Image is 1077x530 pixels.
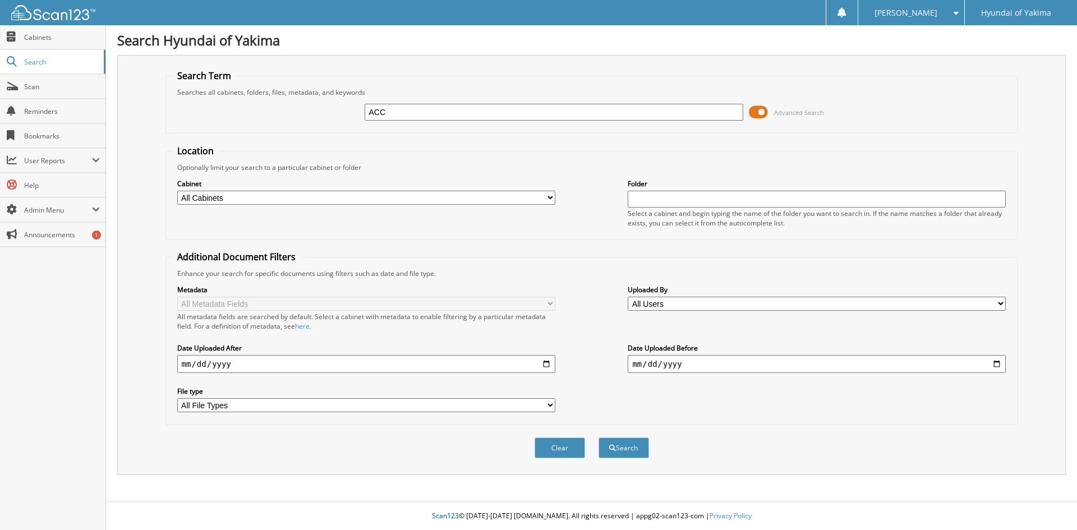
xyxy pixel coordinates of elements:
[710,511,752,520] a: Privacy Policy
[92,231,101,239] div: 1
[628,355,1006,373] input: end
[172,145,219,157] legend: Location
[24,181,100,190] span: Help
[172,269,1012,278] div: Enhance your search for specific documents using filters such as date and file type.
[432,511,459,520] span: Scan123
[172,163,1012,172] div: Optionally limit your search to a particular cabinet or folder
[24,57,98,67] span: Search
[599,437,649,458] button: Search
[628,343,1006,353] label: Date Uploaded Before
[774,108,824,117] span: Advanced Search
[24,230,100,239] span: Announcements
[628,285,1006,294] label: Uploaded By
[24,131,100,141] span: Bookmarks
[875,10,937,16] span: [PERSON_NAME]
[177,386,555,396] label: File type
[177,343,555,353] label: Date Uploaded After
[11,5,95,20] img: scan123-logo-white.svg
[24,33,100,42] span: Cabinets
[177,285,555,294] label: Metadata
[172,251,301,263] legend: Additional Document Filters
[117,31,1066,49] h1: Search Hyundai of Yakima
[24,82,100,91] span: Scan
[106,503,1077,530] div: © [DATE]-[DATE] [DOMAIN_NAME]. All rights reserved | appg02-scan123-com |
[628,209,1006,228] div: Select a cabinet and begin typing the name of the folder you want to search in. If the name match...
[295,321,310,331] a: here
[981,10,1051,16] span: Hyundai of Yakima
[172,87,1012,97] div: Searches all cabinets, folders, files, metadata, and keywords
[1021,476,1077,530] iframe: Chat Widget
[24,107,100,116] span: Reminders
[628,179,1006,188] label: Folder
[24,156,92,165] span: User Reports
[177,312,555,331] div: All metadata fields are searched by default. Select a cabinet with metadata to enable filtering b...
[24,205,92,215] span: Admin Menu
[177,355,555,373] input: start
[535,437,585,458] button: Clear
[172,70,237,82] legend: Search Term
[177,179,555,188] label: Cabinet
